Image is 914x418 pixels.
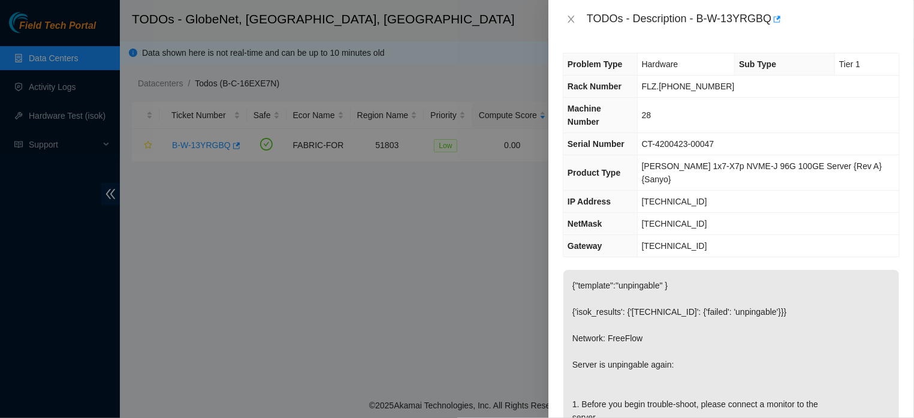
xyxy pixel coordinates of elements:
span: FLZ.[PHONE_NUMBER] [642,82,735,91]
span: Product Type [568,168,620,178]
button: Close [563,14,580,25]
span: Serial Number [568,139,625,149]
span: Gateway [568,241,602,251]
span: Problem Type [568,59,623,69]
span: CT-4200423-00047 [642,139,714,149]
span: IP Address [568,197,611,206]
div: TODOs - Description - B-W-13YRGBQ [587,10,900,29]
span: Rack Number [568,82,622,91]
span: [TECHNICAL_ID] [642,219,707,228]
span: Tier 1 [839,59,860,69]
span: Machine Number [568,104,601,127]
span: Sub Type [739,59,776,69]
span: [TECHNICAL_ID] [642,241,707,251]
span: NetMask [568,219,602,228]
span: 28 [642,110,651,120]
span: Hardware [642,59,678,69]
span: [PERSON_NAME] 1x7-X7p NVME-J 96G 100GE Server {Rev A}{Sanyo} [642,161,882,184]
span: close [566,14,576,24]
span: [TECHNICAL_ID] [642,197,707,206]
